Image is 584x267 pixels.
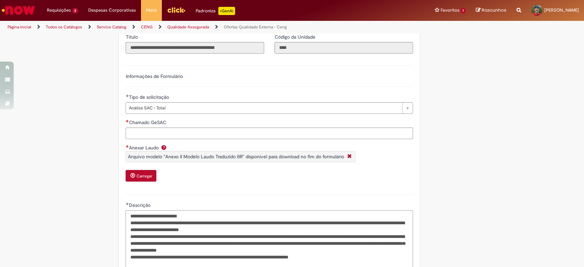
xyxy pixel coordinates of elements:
[128,153,344,160] span: Arquivo modelo "Anexo II Modelo Laudo Traduzido BR" disponível para download no fim do formulário
[1,3,36,17] img: ServiceNow
[126,34,139,40] label: Somente leitura - Título
[46,24,82,30] a: Todos os Catálogos
[129,202,152,208] span: Descrição
[129,145,160,151] span: Anexar Laudo
[440,7,459,14] span: Favoritos
[126,94,129,97] span: Obrigatório Preenchido
[224,24,287,30] a: Ofertas Qualidade Externa - Ceng
[72,8,78,14] span: 3
[126,120,129,122] span: Necessários
[136,173,152,179] small: Carregar
[129,94,170,100] span: Tipo de solicitação
[126,170,156,182] button: Carregar anexo de Anexar Laudo Required
[476,7,506,14] a: Rascunhos
[274,34,316,40] label: Somente leitura - Código da Unidade
[126,202,129,205] span: Obrigatório Preenchido
[126,128,413,139] input: Chamado GeSAC
[141,24,153,30] a: CENG
[129,103,399,114] span: Análise SAC - Total
[544,7,579,13] span: [PERSON_NAME]
[218,7,235,15] p: +GenAi
[126,145,129,148] span: Necessários
[196,7,235,15] div: Padroniza
[346,153,353,160] i: Fechar More information Por question_anexar_laudo
[88,7,136,14] span: Despesas Corporativas
[5,21,384,34] ul: Trilhas de página
[129,119,167,125] span: Chamado GeSAC
[167,24,209,30] a: Qualidade Assegurada
[97,24,126,30] a: Service Catalog
[47,7,71,14] span: Requisições
[8,24,31,30] a: Página inicial
[274,42,413,54] input: Código da Unidade
[146,7,157,14] span: More
[126,42,264,54] input: Título
[160,145,168,150] span: Ajuda para Anexar Laudo
[167,5,185,15] img: click_logo_yellow_360x200.png
[126,73,183,79] label: Informações de Formulário
[482,7,506,13] span: Rascunhos
[460,8,466,14] span: 1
